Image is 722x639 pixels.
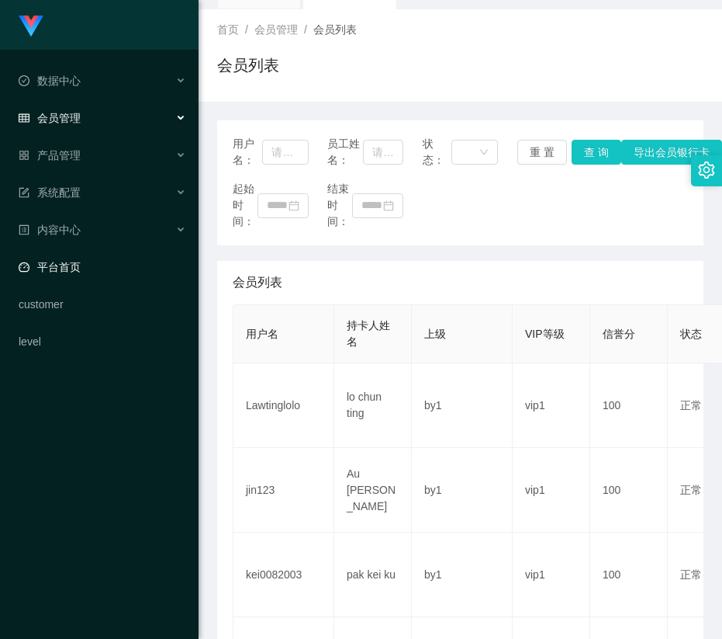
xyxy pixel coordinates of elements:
span: 状态 [680,328,702,340]
td: by1 [412,448,513,533]
i: 图标: calendar [288,200,299,211]
i: 图标: check-circle-o [19,75,29,86]
span: 结束时间： [327,181,352,230]
span: 起始时间： [233,181,257,230]
span: 正常 [680,484,702,496]
span: / [245,23,248,36]
i: 图标: setting [698,161,715,179]
i: 图标: profile [19,224,29,235]
td: pak kei ku [334,533,412,617]
span: 首页 [217,23,239,36]
td: vip1 [513,533,590,617]
td: jin123 [233,448,334,533]
button: 查 询 [572,140,621,165]
span: 员工姓名： [327,136,363,168]
td: Au [PERSON_NAME] [334,448,412,533]
td: by1 [412,363,513,448]
input: 请输入 [363,140,403,165]
i: 图标: table [19,113,29,123]
span: 会员列表 [313,23,357,36]
span: 会员管理 [19,112,81,124]
a: customer [19,289,186,320]
span: 会员列表 [233,273,282,292]
span: 用户名： [233,136,262,168]
button: 导出会员银行卡 [621,140,722,165]
button: 重 置 [517,140,567,165]
span: 状态： [423,136,451,168]
td: 100 [590,448,668,533]
h1: 会员列表 [217,54,279,77]
td: by1 [412,533,513,617]
i: 图标: form [19,187,29,198]
span: 正常 [680,568,702,581]
span: 数据中心 [19,75,81,87]
td: vip1 [513,363,590,448]
td: 100 [590,363,668,448]
td: lo chun ting [334,363,412,448]
span: 用户名 [246,328,278,340]
i: 图标: calendar [383,200,394,211]
i: 图标: appstore-o [19,150,29,161]
span: 上级 [424,328,446,340]
img: logo.9652507e.png [19,16,43,37]
td: vip1 [513,448,590,533]
span: 正常 [680,399,702,412]
a: level [19,326,186,357]
i: 图标: down [479,148,489,158]
span: 持卡人姓名 [347,319,390,348]
span: / [304,23,307,36]
td: kei0082003 [233,533,334,617]
span: 会员管理 [254,23,298,36]
span: 内容中心 [19,224,81,236]
span: VIP等级 [525,328,565,340]
span: 产品管理 [19,149,81,161]
input: 请输入 [262,140,308,165]
span: 系统配置 [19,186,81,199]
td: Lawtinglolo [233,363,334,448]
span: 信誉分 [603,328,635,340]
a: 图标: dashboard平台首页 [19,252,186,283]
td: 100 [590,533,668,617]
